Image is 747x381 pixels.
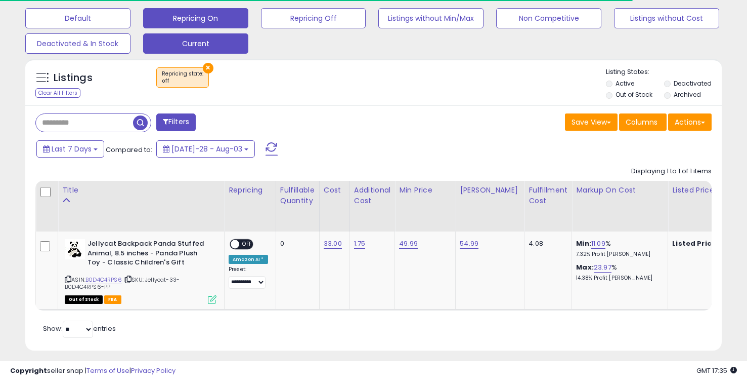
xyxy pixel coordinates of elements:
a: 33.00 [324,239,342,249]
p: 7.32% Profit [PERSON_NAME] [576,251,660,258]
h5: Listings [54,71,93,85]
img: 31BZojyXjAL._SL40_.jpg [65,239,85,259]
div: Fulfillable Quantity [280,185,315,206]
span: All listings that are currently out of stock and unavailable for purchase on Amazon [65,295,103,304]
span: | SKU: Jellycat-33-B0D4C4RPS6-PP [65,276,180,291]
button: Current [143,33,248,54]
div: off [162,78,203,85]
p: 14.38% Profit [PERSON_NAME] [576,275,660,282]
a: 1.75 [354,239,366,249]
div: [PERSON_NAME] [460,185,520,196]
div: Fulfillment Cost [529,185,567,206]
label: Active [616,79,634,88]
a: B0D4C4RPS6 [85,276,122,284]
button: Listings without Cost [614,8,719,28]
div: Displaying 1 to 1 of 1 items [631,167,712,176]
span: Show: entries [43,324,116,333]
strong: Copyright [10,366,47,375]
span: Last 7 Days [52,144,92,154]
button: Default [25,8,130,28]
div: 0 [280,239,312,248]
button: Last 7 Days [36,140,104,158]
button: Deactivated & In Stock [25,33,130,54]
p: Listing States: [606,67,722,77]
div: Min Price [399,185,451,196]
label: Archived [674,90,701,99]
b: Listed Price: [672,239,718,248]
div: Clear All Filters [35,88,80,98]
a: Terms of Use [86,366,129,375]
button: Repricing On [143,8,248,28]
span: FBA [104,295,121,304]
div: 4.08 [529,239,564,248]
button: Filters [156,113,196,131]
a: 49.99 [399,239,418,249]
button: × [203,63,213,73]
th: The percentage added to the cost of goods (COGS) that forms the calculator for Min & Max prices. [572,181,668,232]
button: Columns [619,113,667,131]
div: ASIN: [65,239,216,303]
span: OFF [239,240,255,249]
span: 2025-08-11 17:35 GMT [696,366,737,375]
button: [DATE]-28 - Aug-03 [156,140,255,158]
span: Compared to: [106,145,152,155]
div: Preset: [229,266,268,289]
div: Markup on Cost [576,185,664,196]
div: Cost [324,185,345,196]
button: Actions [668,113,712,131]
span: Repricing state : [162,70,203,85]
div: % [576,263,660,282]
label: Out of Stock [616,90,652,99]
div: % [576,239,660,258]
button: Listings without Min/Max [378,8,484,28]
label: Deactivated [674,79,712,88]
a: 11.09 [591,239,605,249]
div: Title [62,185,220,196]
div: Amazon AI * [229,255,268,264]
div: Additional Cost [354,185,391,206]
b: Jellycat Backpack Panda Stuffed Animal, 8.5 inches - Panda Plush Toy - Classic Children's Gift [87,239,210,270]
button: Non Competitive [496,8,601,28]
span: Columns [626,117,657,127]
button: Repricing Off [261,8,366,28]
a: Privacy Policy [131,366,175,375]
b: Max: [576,262,594,272]
span: [DATE]-28 - Aug-03 [171,144,242,154]
div: Repricing [229,185,272,196]
a: 23.97 [594,262,611,273]
b: Min: [576,239,591,248]
div: seller snap | | [10,366,175,376]
button: Save View [565,113,618,131]
a: 54.99 [460,239,478,249]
